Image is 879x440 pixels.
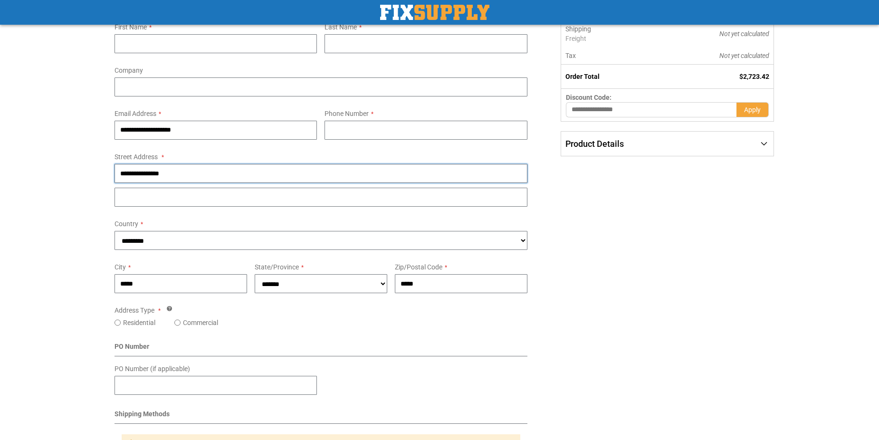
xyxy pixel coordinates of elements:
[115,409,527,424] div: Shipping Methods
[380,5,489,20] img: Fix Industrial Supply
[744,106,761,114] span: Apply
[115,153,158,161] span: Street Address
[325,110,369,117] span: Phone Number
[561,47,655,65] th: Tax
[719,30,769,38] span: Not yet calculated
[565,73,600,80] strong: Order Total
[115,365,190,373] span: PO Number (if applicable)
[115,110,156,117] span: Email Address
[566,94,611,101] span: Discount Code:
[115,306,154,314] span: Address Type
[719,52,769,59] span: Not yet calculated
[115,263,126,271] span: City
[115,23,147,31] span: First Name
[395,263,442,271] span: Zip/Postal Code
[565,25,591,33] span: Shipping
[115,220,138,228] span: Country
[565,139,624,149] span: Product Details
[115,342,527,356] div: PO Number
[736,102,769,117] button: Apply
[115,67,143,74] span: Company
[255,263,299,271] span: State/Province
[183,318,218,327] label: Commercial
[739,73,769,80] span: $2,723.42
[123,318,155,327] label: Residential
[325,23,357,31] span: Last Name
[380,5,489,20] a: store logo
[565,34,651,43] span: Freight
